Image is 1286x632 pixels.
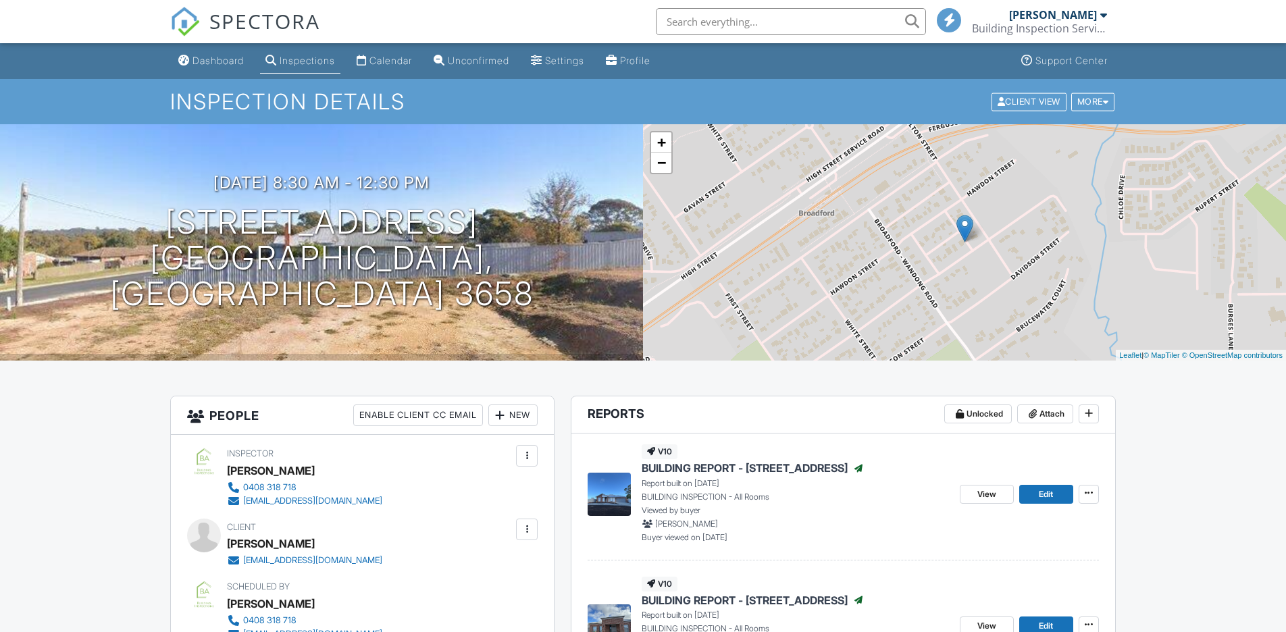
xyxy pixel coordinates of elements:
a: Calendar [351,49,417,74]
div: 0408 318 718 [243,482,297,493]
h1: [STREET_ADDRESS] [GEOGRAPHIC_DATA], [GEOGRAPHIC_DATA] 3658 [22,205,621,311]
div: Profile [620,55,650,66]
a: Zoom out [651,153,671,173]
img: The Best Home Inspection Software - Spectora [170,7,200,36]
div: [EMAIL_ADDRESS][DOMAIN_NAME] [243,555,382,566]
div: More [1071,93,1115,111]
h1: Inspection Details [170,90,1116,113]
div: | [1116,350,1286,361]
span: Client [227,522,256,532]
span: Inspector [227,448,274,458]
a: Support Center [1016,49,1113,74]
span: Scheduled By [227,581,290,591]
span: SPECTORA [209,7,320,35]
div: [PERSON_NAME] [227,594,315,614]
a: © OpenStreetMap contributors [1182,351,1283,359]
div: Enable Client CC Email [353,404,483,426]
a: Profile [600,49,656,74]
div: [PERSON_NAME] [1009,8,1097,22]
a: Dashboard [173,49,249,74]
div: Dashboard [192,55,244,66]
div: Inspections [280,55,335,66]
a: [EMAIL_ADDRESS][DOMAIN_NAME] [227,554,382,567]
div: [PERSON_NAME] [227,533,315,554]
a: Settings [525,49,590,74]
a: Inspections [260,49,340,74]
a: SPECTORA [170,18,320,47]
div: Building Inspection Services [972,22,1107,35]
a: Client View [990,96,1070,106]
a: [EMAIL_ADDRESS][DOMAIN_NAME] [227,494,382,508]
h3: People [171,396,554,435]
div: 0408 318 718 [243,615,297,626]
a: © MapTiler [1143,351,1180,359]
a: 0408 318 718 [227,481,382,494]
div: Unconfirmed [448,55,509,66]
div: Support Center [1035,55,1108,66]
div: Client View [992,93,1066,111]
input: Search everything... [656,8,926,35]
div: [PERSON_NAME] [227,460,315,481]
div: [EMAIL_ADDRESS][DOMAIN_NAME] [243,496,382,506]
a: 0408 318 718 [227,614,382,627]
a: Leaflet [1119,351,1141,359]
a: Zoom in [651,132,671,153]
div: New [488,404,538,426]
div: Calendar [369,55,412,66]
a: Unconfirmed [428,49,515,74]
h3: [DATE] 8:30 am - 12:30 pm [213,174,430,192]
div: Settings [545,55,584,66]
